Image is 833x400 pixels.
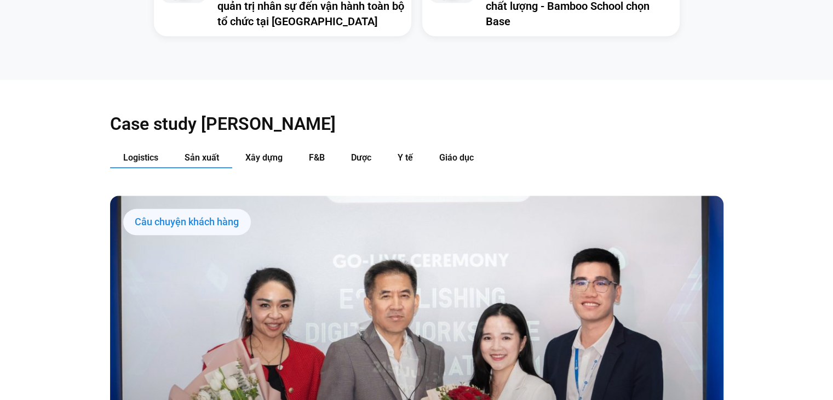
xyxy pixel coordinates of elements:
[309,152,325,163] span: F&B
[439,152,474,163] span: Giáo dục
[185,152,219,163] span: Sản xuất
[123,152,158,163] span: Logistics
[398,152,413,163] span: Y tế
[123,209,251,235] div: Câu chuyện khách hàng
[351,152,371,163] span: Dược
[245,152,283,163] span: Xây dựng
[110,113,723,135] h2: Case study [PERSON_NAME]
